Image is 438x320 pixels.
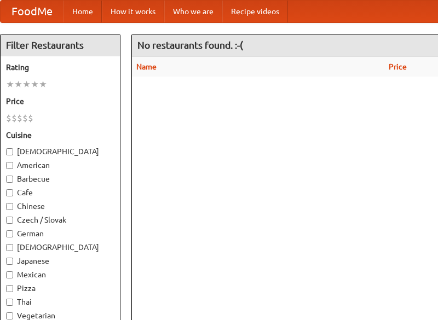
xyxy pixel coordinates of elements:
ng-pluralize: No restaurants found. :-( [137,40,243,50]
input: Mexican [6,271,13,278]
label: Cafe [6,187,114,198]
li: ★ [14,78,22,90]
label: Japanese [6,255,114,266]
h4: Filter Restaurants [1,34,120,56]
li: $ [28,112,33,124]
li: $ [17,112,22,124]
li: ★ [6,78,14,90]
input: German [6,230,13,237]
li: ★ [39,78,47,90]
li: $ [6,112,11,124]
input: Cafe [6,189,13,196]
a: Name [136,62,157,71]
input: Thai [6,299,13,306]
label: German [6,228,114,239]
input: Barbecue [6,176,13,183]
label: American [6,160,114,171]
label: [DEMOGRAPHIC_DATA] [6,146,114,157]
input: Vegetarian [6,312,13,319]
label: Czech / Slovak [6,214,114,225]
label: Thai [6,296,114,307]
input: Chinese [6,203,13,210]
a: Price [389,62,407,71]
li: ★ [22,78,31,90]
input: American [6,162,13,169]
input: [DEMOGRAPHIC_DATA] [6,148,13,155]
input: Czech / Slovak [6,217,13,224]
li: $ [11,112,17,124]
li: $ [22,112,28,124]
h5: Price [6,96,114,107]
a: Recipe videos [222,1,288,22]
h5: Cuisine [6,130,114,141]
input: Pizza [6,285,13,292]
label: [DEMOGRAPHIC_DATA] [6,242,114,253]
input: Japanese [6,258,13,265]
label: Mexican [6,269,114,280]
label: Pizza [6,283,114,294]
a: Who we are [164,1,222,22]
a: Home [64,1,102,22]
label: Chinese [6,201,114,212]
li: ★ [31,78,39,90]
label: Barbecue [6,173,114,184]
input: [DEMOGRAPHIC_DATA] [6,244,13,251]
h5: Rating [6,62,114,73]
a: FoodMe [1,1,64,22]
a: How it works [102,1,164,22]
